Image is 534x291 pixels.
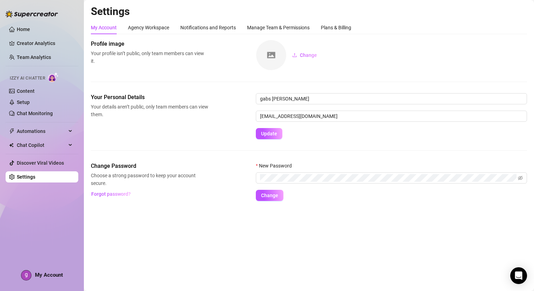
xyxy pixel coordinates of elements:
[321,24,351,31] div: Plans & Billing
[17,160,64,166] a: Discover Viral Videos
[91,103,208,118] span: Your details aren’t public, only team members can view them.
[9,128,15,134] span: thunderbolt
[17,88,35,94] a: Content
[256,40,286,70] img: square-placeholder.png
[91,191,131,197] span: Forgot password?
[91,24,117,31] div: My Account
[91,50,208,65] span: Your profile isn’t public, only team members can view it.
[17,38,73,49] a: Creator Analytics
[300,52,317,58] span: Change
[10,75,45,82] span: Izzy AI Chatter
[17,99,30,105] a: Setup
[6,10,58,17] img: logo-BBDzfeDw.svg
[48,72,59,82] img: AI Chatter
[180,24,236,31] div: Notifications and Reports
[91,5,527,18] h2: Settings
[261,131,277,136] span: Update
[21,270,31,280] img: ACg8ocLaERWGdaJpvS6-rLHcOAzgRyAZWNC8RBO3RRpGdFYGyWuJXA=s96-c
[17,54,51,60] a: Team Analytics
[91,93,208,102] span: Your Personal Details
[256,111,527,122] input: Enter new email
[292,53,297,58] span: upload
[128,24,169,31] div: Agency Workspace
[35,272,63,278] span: My Account
[256,162,296,170] label: New Password
[17,111,53,116] a: Chat Monitoring
[260,174,517,182] input: New Password
[256,128,282,139] button: Update
[256,190,283,201] button: Change
[256,93,527,104] input: Enter name
[17,174,35,180] a: Settings
[518,176,523,180] span: eye-invisible
[9,143,14,148] img: Chat Copilot
[247,24,310,31] div: Manage Team & Permissions
[17,27,30,32] a: Home
[91,40,208,48] span: Profile image
[91,162,208,170] span: Change Password
[510,267,527,284] div: Open Intercom Messenger
[17,126,66,137] span: Automations
[91,188,131,200] button: Forgot password?
[287,50,323,61] button: Change
[91,172,208,187] span: Choose a strong password to keep your account secure.
[261,193,278,198] span: Change
[17,140,66,151] span: Chat Copilot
